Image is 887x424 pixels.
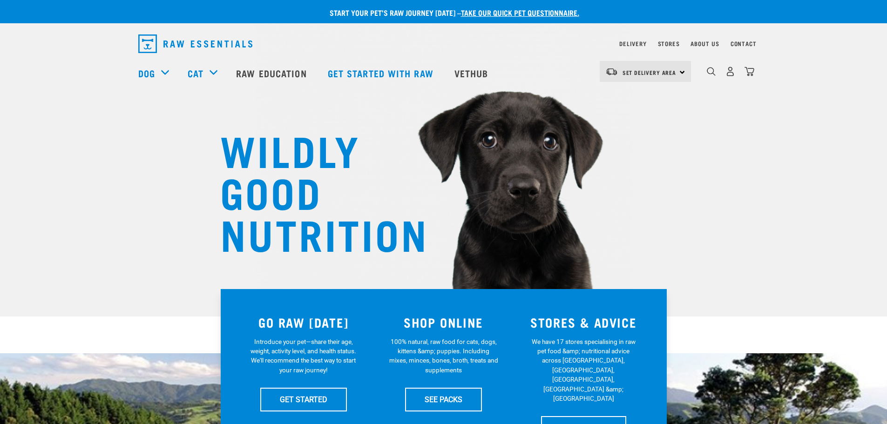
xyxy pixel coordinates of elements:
[131,31,757,57] nav: dropdown navigation
[623,71,677,74] span: Set Delivery Area
[389,337,498,375] p: 100% natural, raw food for cats, dogs, kittens &amp; puppies. Including mixes, minces, bones, bro...
[405,388,482,411] a: SEE PACKS
[138,66,155,80] a: Dog
[519,315,648,330] h3: STORES & ADVICE
[138,34,252,53] img: Raw Essentials Logo
[461,10,579,14] a: take our quick pet questionnaire.
[731,42,757,45] a: Contact
[239,315,368,330] h3: GO RAW [DATE]
[379,315,508,330] h3: SHOP ONLINE
[658,42,680,45] a: Stores
[188,66,203,80] a: Cat
[605,67,618,76] img: van-moving.png
[260,388,347,411] a: GET STARTED
[725,67,735,76] img: user.png
[529,337,638,404] p: We have 17 stores specialising in raw pet food &amp; nutritional advice across [GEOGRAPHIC_DATA],...
[745,67,754,76] img: home-icon@2x.png
[318,54,445,92] a: Get started with Raw
[227,54,318,92] a: Raw Education
[619,42,646,45] a: Delivery
[445,54,500,92] a: Vethub
[249,337,358,375] p: Introduce your pet—share their age, weight, activity level, and health status. We'll recommend th...
[220,128,406,254] h1: WILDLY GOOD NUTRITION
[691,42,719,45] a: About Us
[707,67,716,76] img: home-icon-1@2x.png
